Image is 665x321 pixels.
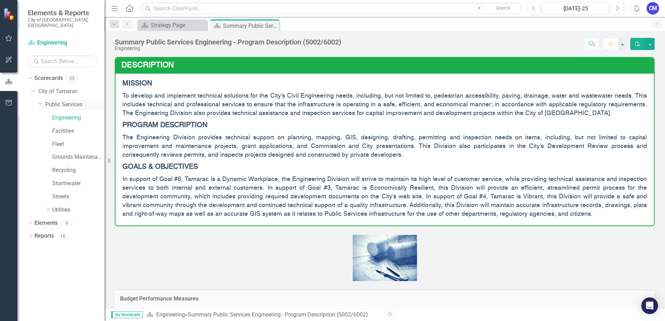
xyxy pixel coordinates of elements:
h3: Budget Performance Measures [120,296,649,302]
span: Search [496,5,511,11]
a: Elements [34,219,58,227]
strong: MISSION [122,80,152,87]
span: Elements & Reports [28,9,97,17]
button: [DATE]-25 [543,2,609,15]
button: Search [486,3,521,13]
a: Grounds Maintenance [52,153,104,161]
h3: Description [121,61,650,69]
div: Summary Public Services Engineering - Program Description (5002/6002) [188,311,368,318]
a: Streets [52,193,104,201]
a: Recycling [52,166,104,174]
span: In support of Goal #6, Tamarac is a Dynamic Workplace, the Engineering Division will strive to ma... [122,176,647,217]
small: City of [GEOGRAPHIC_DATA], [GEOGRAPHIC_DATA] [28,17,97,28]
a: Scorecards [34,74,63,82]
a: Reports [34,232,54,240]
img: 15 HD Engineering Wallpapers For Your Engineering Designs - A Graphic World [353,235,417,281]
div: 6 [61,220,72,226]
input: Search Below... [28,55,97,67]
a: Engineering [52,114,104,122]
input: Search ClearPoint... [141,2,522,15]
div: » [146,311,379,319]
a: Utilities [52,206,104,214]
a: Engineering [28,39,97,47]
div: Open Intercom Messenger [641,297,658,314]
span: By Scorecard [111,311,143,318]
div: Summary Public Services Engineering - Program Description (5002/6002) [115,38,341,46]
img: ClearPoint Strategy [3,8,16,20]
span: To develop and implement technical solutions for the City's Civil Engineering needs, including, b... [122,93,647,116]
div: [DATE]-25 [545,5,607,13]
a: Public Services [45,101,104,109]
strong: GOALS & OBJECTIVES [122,164,198,171]
div: Strategy Page [151,21,205,30]
div: 16 [57,233,69,239]
span: The Engineering Division provides technical support on planning, mapping, GIS, designing, draftin... [122,134,647,158]
a: Strategy Page [139,21,205,30]
a: Stormwater [52,180,104,188]
div: Summary Public Services Engineering - Program Description (5002/6002) [223,22,278,30]
div: Engineering [115,46,341,51]
a: Engineering [156,311,185,318]
div: 25 [66,75,78,81]
button: CM [647,2,659,15]
a: Facilities [52,127,104,135]
a: Fleet [52,140,104,148]
a: City of Tamarac [38,88,104,96]
strong: PROGRAM DESCRIPTION [122,122,207,129]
